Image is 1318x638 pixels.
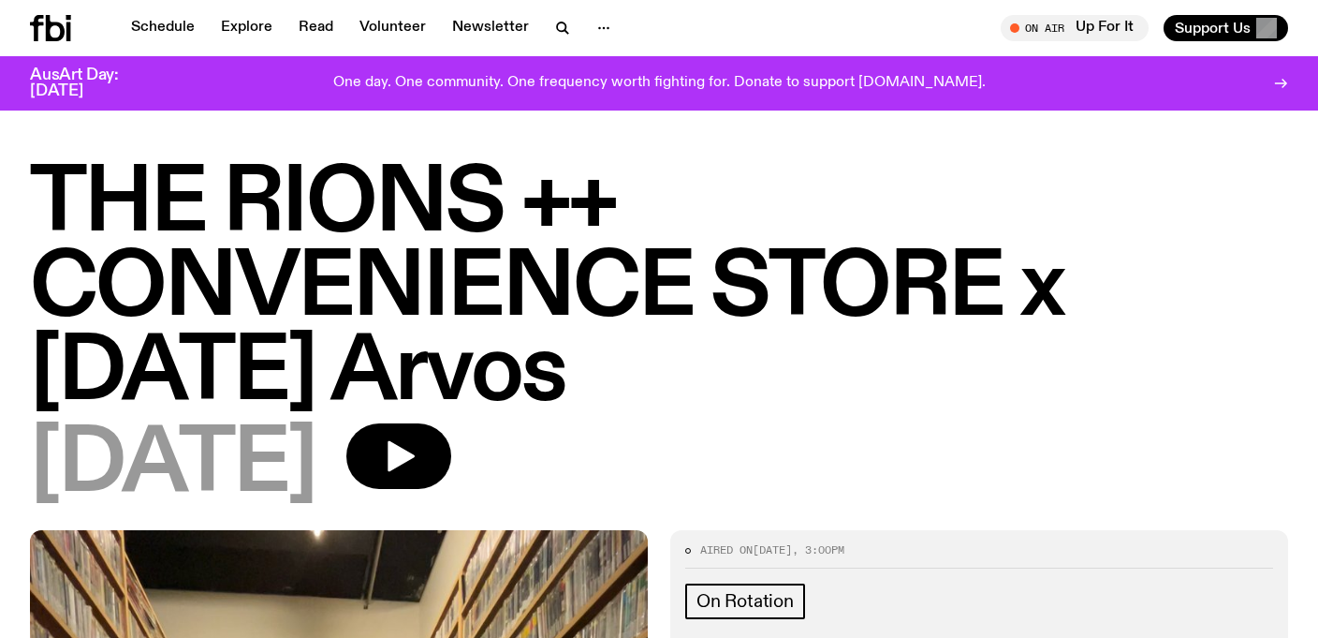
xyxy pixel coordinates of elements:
button: Support Us [1164,15,1288,41]
a: Explore [210,15,284,41]
span: [DATE] [753,542,792,557]
a: Read [287,15,344,41]
span: , 3:00pm [792,542,844,557]
button: On AirUp For It [1001,15,1149,41]
p: One day. One community. One frequency worth fighting for. Donate to support [DOMAIN_NAME]. [333,75,986,92]
span: [DATE] [30,423,316,508]
span: Support Us [1175,20,1251,37]
a: Volunteer [348,15,437,41]
span: On Rotation [696,591,794,612]
span: Aired on [700,542,753,557]
a: Schedule [120,15,206,41]
h1: THE RIONS ++ CONVENIENCE STORE x [DATE] Arvos [30,163,1288,416]
a: Newsletter [441,15,540,41]
h3: AusArt Day: [DATE] [30,67,150,99]
a: On Rotation [685,584,805,619]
